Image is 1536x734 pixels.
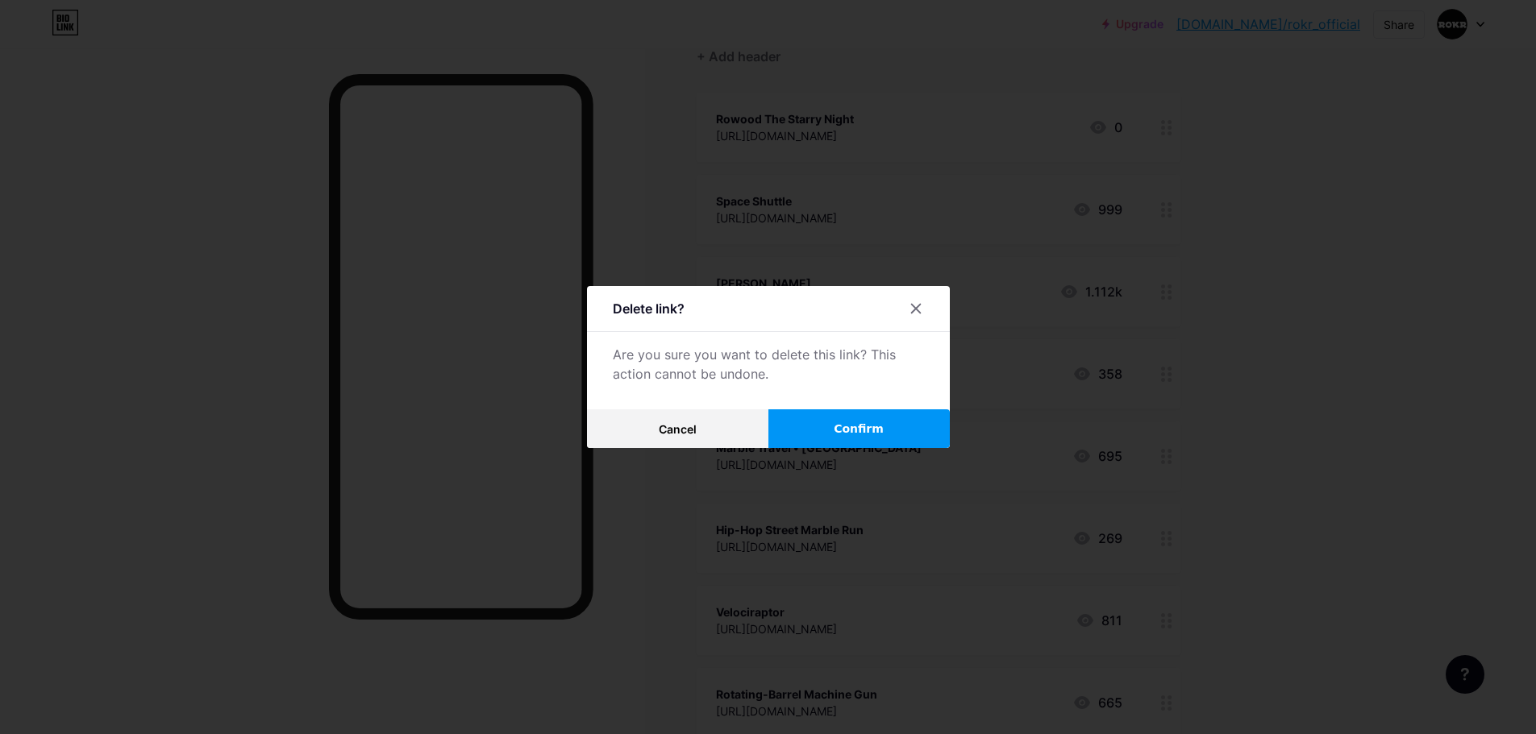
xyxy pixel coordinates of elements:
[659,422,697,436] span: Cancel
[587,409,768,448] button: Cancel
[834,421,884,437] span: Confirm
[768,409,950,448] button: Confirm
[613,345,924,384] div: Are you sure you want to delete this link? This action cannot be undone.
[613,299,685,318] div: Delete link?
